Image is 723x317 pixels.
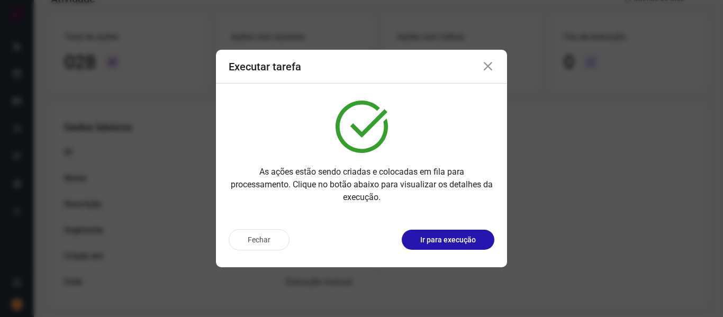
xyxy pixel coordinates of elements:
[229,166,494,204] p: As ações estão sendo criadas e colocadas em fila para processamento. Clique no botão abaixo para ...
[420,234,476,246] p: Ir para execução
[229,60,301,73] h3: Executar tarefa
[229,229,290,250] button: Fechar
[402,230,494,250] button: Ir para execução
[336,101,388,153] img: verified.svg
